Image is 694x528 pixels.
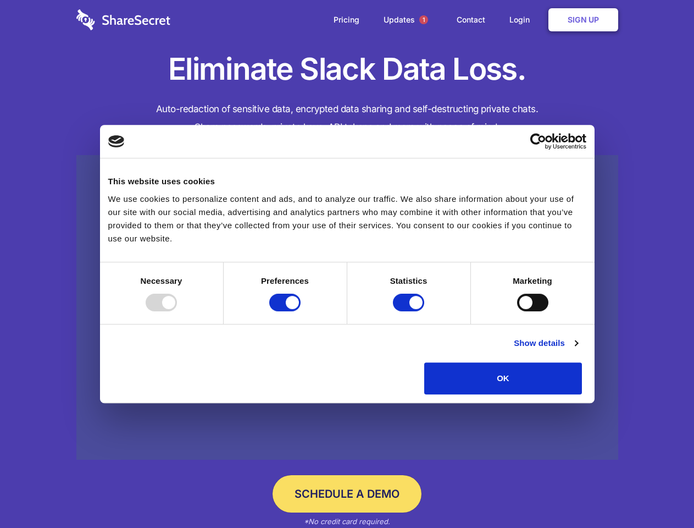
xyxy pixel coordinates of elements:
strong: Marketing [513,276,552,285]
a: Sign Up [548,8,618,31]
img: logo-wordmark-white-trans-d4663122ce5f474addd5e946df7df03e33cb6a1c49d2221995e7729f52c070b2.svg [76,9,170,30]
img: logo [108,135,125,147]
em: *No credit card required. [304,517,390,526]
strong: Preferences [261,276,309,285]
a: Wistia video thumbnail [76,155,618,460]
a: Pricing [323,3,370,37]
a: Contact [446,3,496,37]
strong: Necessary [141,276,182,285]
a: Usercentrics Cookiebot - opens in a new window [490,133,586,150]
a: Login [498,3,546,37]
h4: Auto-redaction of sensitive data, encrypted data sharing and self-destructing private chats. Shar... [76,100,618,136]
a: Show details [514,337,578,350]
div: This website uses cookies [108,175,586,188]
h1: Eliminate Slack Data Loss. [76,50,618,89]
div: We use cookies to personalize content and ads, and to analyze our traffic. We also share informat... [108,193,586,245]
strong: Statistics [390,276,427,285]
button: OK [424,362,582,394]
a: Schedule a Demo [273,475,421,513]
span: 1 [419,15,428,24]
